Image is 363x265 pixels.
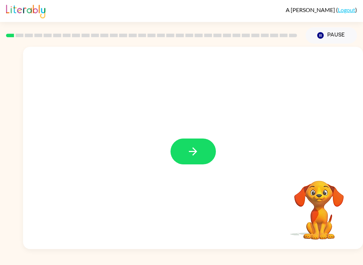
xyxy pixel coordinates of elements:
[286,6,357,13] div: ( )
[284,170,354,241] video: Your browser must support playing .mp4 files to use Literably. Please try using another browser.
[338,6,355,13] a: Logout
[286,6,336,13] span: A [PERSON_NAME]
[6,3,45,18] img: Literably
[306,27,357,44] button: Pause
